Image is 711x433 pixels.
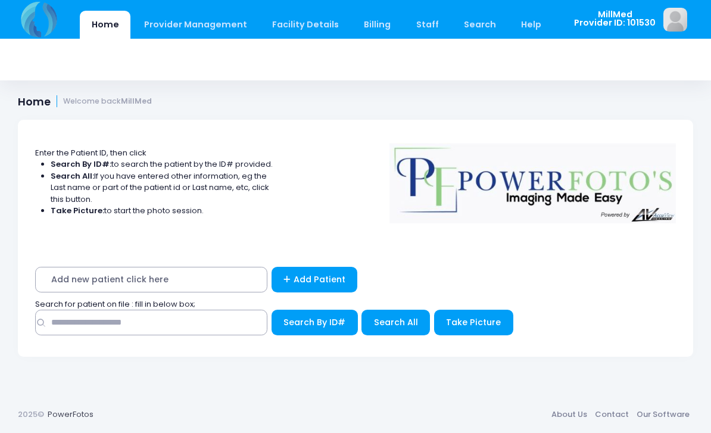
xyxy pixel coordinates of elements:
[51,205,273,217] li: to start the photo session.
[261,11,351,39] a: Facility Details
[632,404,693,425] a: Our Software
[374,316,418,328] span: Search All
[51,158,111,170] strong: Search By ID#:
[404,11,450,39] a: Staff
[63,97,152,106] small: Welcome back
[18,95,152,108] h1: Home
[35,267,267,292] span: Add new patient click here
[35,147,146,158] span: Enter the Patient ID, then click
[361,310,430,335] button: Search All
[121,96,152,106] strong: MillMed
[547,404,591,425] a: About Us
[80,11,130,39] a: Home
[452,11,507,39] a: Search
[353,11,403,39] a: Billing
[51,158,273,170] li: to search the patient by the ID# provided.
[574,10,656,27] span: MillMed Provider ID: 101530
[384,135,682,223] img: Logo
[591,404,632,425] a: Contact
[51,205,104,216] strong: Take Picture:
[446,316,501,328] span: Take Picture
[510,11,553,39] a: Help
[283,316,345,328] span: Search By ID#
[663,8,687,32] img: image
[35,298,195,310] span: Search for patient on file : fill in below box;
[434,310,513,335] button: Take Picture
[272,267,358,292] a: Add Patient
[48,409,93,420] a: PowerFotos
[51,170,273,205] li: If you have entered other information, eg the Last name or part of the patient id or Last name, e...
[272,310,358,335] button: Search By ID#
[51,170,94,182] strong: Search All:
[132,11,258,39] a: Provider Management
[18,409,44,420] span: 2025©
